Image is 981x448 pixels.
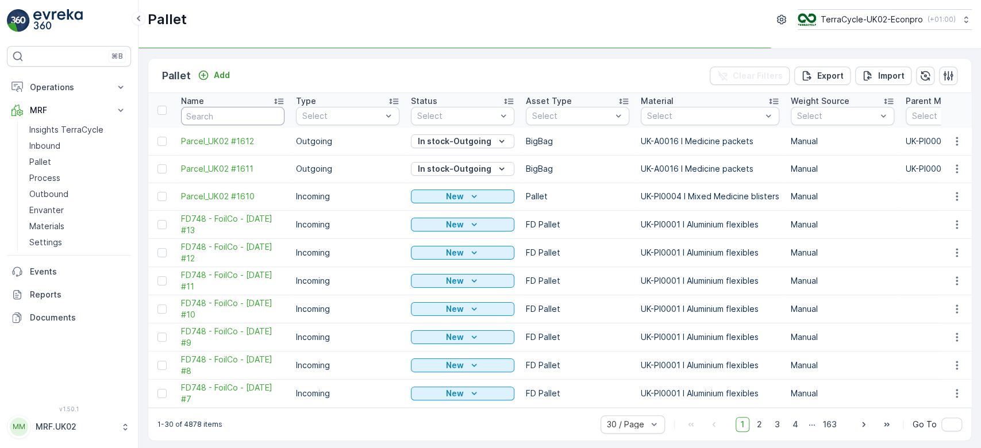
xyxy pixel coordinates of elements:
p: ( +01:00 ) [928,15,956,24]
p: Type [296,95,316,107]
p: FD Pallet [526,388,629,399]
div: Toggle Row Selected [157,361,167,370]
img: logo [7,9,30,32]
p: Manual [791,303,894,315]
div: Toggle Row Selected [157,137,167,146]
p: Reports [30,289,126,300]
span: 1 [736,417,749,432]
p: UK-PI0001 I Aluminium flexibles [641,360,779,371]
p: Export [817,70,844,82]
p: UK-PI0001 I Aluminium flexibles [641,388,779,399]
p: ... [809,417,815,432]
div: Toggle Row Selected [157,220,167,229]
button: In stock-Outgoing [411,162,514,176]
p: New [446,219,464,230]
p: Weight Source [791,95,849,107]
div: Toggle Row Selected [157,192,167,201]
span: v 1.50.1 [7,405,131,412]
span: FD748 - FoilCo - [DATE] #9 [181,326,284,349]
p: Incoming [296,388,399,399]
p: BigBag [526,136,629,147]
a: Events [7,260,131,283]
p: Incoming [296,303,399,315]
div: Toggle Row Selected [157,304,167,314]
p: Status [411,95,437,107]
p: Manual [791,360,894,371]
a: Outbound [25,186,131,202]
p: Manual [791,136,894,147]
p: Select [532,110,611,122]
p: New [446,247,464,258]
p: Add [214,69,230,81]
a: Reports [7,283,131,306]
button: New [411,246,514,260]
p: Incoming [296,331,399,343]
p: Clear Filters [733,70,783,82]
p: 1-30 of 4878 items [157,420,222,429]
p: Process [29,172,60,184]
p: UK-A0016 I Medicine packets [641,163,779,175]
div: Toggle Row Selected [157,333,167,342]
button: Operations [7,76,131,99]
a: Materials [25,218,131,234]
p: Incoming [296,360,399,371]
a: Envanter [25,202,131,218]
button: New [411,190,514,203]
button: In stock-Outgoing [411,134,514,148]
span: 2 [752,417,767,432]
p: FD Pallet [526,275,629,287]
a: FD748 - FoilCo - 15.09.2025 #11 [181,269,284,292]
p: MRF.UK02 [36,421,115,432]
p: New [446,275,464,287]
p: Import [878,70,905,82]
button: New [411,302,514,316]
p: Manual [791,331,894,343]
a: Parcel_UK02 #1612 [181,136,284,147]
span: 4 [787,417,803,432]
p: Insights TerraCycle [29,124,103,136]
button: Clear Filters [710,67,790,85]
p: New [446,388,464,399]
p: In stock-Outgoing [418,163,491,175]
p: FD Pallet [526,219,629,230]
p: MRF [30,105,108,116]
p: Outgoing [296,163,399,175]
p: New [446,191,464,202]
a: Settings [25,234,131,250]
p: FD Pallet [526,303,629,315]
p: New [446,360,464,371]
p: Select [797,110,876,122]
p: Manual [791,219,894,230]
p: BigBag [526,163,629,175]
p: UK-PI0001 I Aluminium flexibles [641,247,779,258]
span: FD748 - FoilCo - [DATE] #13 [181,213,284,236]
div: Toggle Row Selected [157,389,167,398]
p: FD Pallet [526,331,629,343]
p: Name [181,95,204,107]
p: ⌘B [111,52,123,61]
p: Pallet [148,10,187,29]
button: New [411,274,514,288]
p: Manual [791,163,894,175]
p: UK-PI0001 I Aluminium flexibles [641,303,779,315]
button: Add [193,68,234,82]
p: Manual [791,388,894,399]
p: Incoming [296,275,399,287]
p: Settings [29,237,62,248]
p: UK-PI0004 I Mixed Medicine blisters [641,191,779,202]
p: FD Pallet [526,247,629,258]
img: terracycle_logo_wKaHoWT.png [798,13,816,26]
a: FD748 - FoilCo - 15.09.2025 #8 [181,354,284,377]
button: New [411,387,514,400]
p: Inbound [29,140,60,152]
p: Select [417,110,497,122]
p: UK-A0016 I Medicine packets [641,136,779,147]
p: Parent Materials [906,95,971,107]
a: FD748 - FoilCo - 15.09.2025 #10 [181,298,284,320]
p: Asset Type [526,95,572,107]
a: Process [25,170,131,186]
span: Parcel_UK02 #1611 [181,163,284,175]
span: Parcel_UK02 #1610 [181,191,284,202]
button: New [411,330,514,344]
p: Operations [30,82,108,93]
